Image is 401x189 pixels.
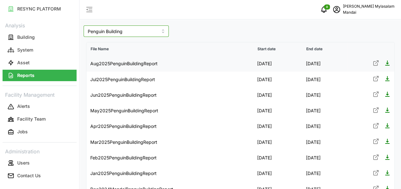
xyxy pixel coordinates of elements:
p: Aug2025PenguinBuildingReport [90,60,158,67]
a: Reports [3,69,77,82]
button: Users [3,157,77,169]
a: Building [3,31,77,44]
p: [DATE] [257,92,298,98]
p: [DATE] [257,123,298,129]
p: Reports [17,72,34,79]
p: Apr2025PenguinBuildingReport [90,123,157,129]
p: [DATE] [306,60,344,67]
span: 0 [326,5,328,9]
p: Alerts [17,103,30,109]
p: Jan2025PenguinBuildingReport [90,170,157,177]
p: [PERSON_NAME] Mylasalam [343,3,395,10]
button: System [3,44,77,56]
button: notifications [317,3,330,16]
button: Building [3,31,77,43]
input: Select Building to see its reports [84,25,169,37]
p: Mar2025PenguinBuildingReport [90,139,157,145]
a: Users [3,157,77,169]
p: Start date [254,43,302,56]
p: Facility Management [3,90,77,99]
p: Jobs [17,129,28,135]
p: Feb2025PenguinBuildingReport [90,155,157,161]
p: Contact Us [17,172,41,179]
p: [DATE] [306,170,344,177]
button: Alerts [3,101,77,112]
p: [DATE] [257,170,298,177]
p: [DATE] [257,60,298,67]
p: [DATE] [257,155,298,161]
p: [DATE] [306,139,344,145]
p: Administration [3,146,77,156]
p: [DATE] [306,123,344,129]
p: Jul2025PenguinBuildingReport [90,76,155,83]
p: Jun2025PenguinBuildingReport [90,92,157,98]
p: Building [17,34,35,40]
p: Asset [17,59,30,66]
button: Asset [3,57,77,68]
p: [DATE] [306,76,344,83]
a: Facility Team [3,113,77,126]
p: [DATE] [306,92,344,98]
p: End date [302,43,347,56]
p: RESYNC PLATFORM [17,6,61,12]
a: Asset [3,56,77,69]
button: Reports [3,70,77,81]
p: System [17,47,33,53]
p: Mandai [343,10,395,16]
button: RESYNC PLATFORM [3,3,77,15]
button: schedule [330,3,343,16]
p: May2025PenguinBuildingReport [90,108,158,114]
a: Alerts [3,100,77,113]
button: Contact Us [3,170,77,181]
p: Analysis [3,20,77,30]
p: Users [17,160,30,166]
p: [DATE] [257,108,298,114]
button: Facility Team [3,114,77,125]
p: [DATE] [306,155,344,161]
p: Facility Team [17,116,46,122]
p: [DATE] [257,139,298,145]
p: [DATE] [306,108,344,114]
p: [DATE] [257,76,298,83]
a: Jobs [3,126,77,138]
p: File Name [87,43,253,56]
button: Jobs [3,126,77,138]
